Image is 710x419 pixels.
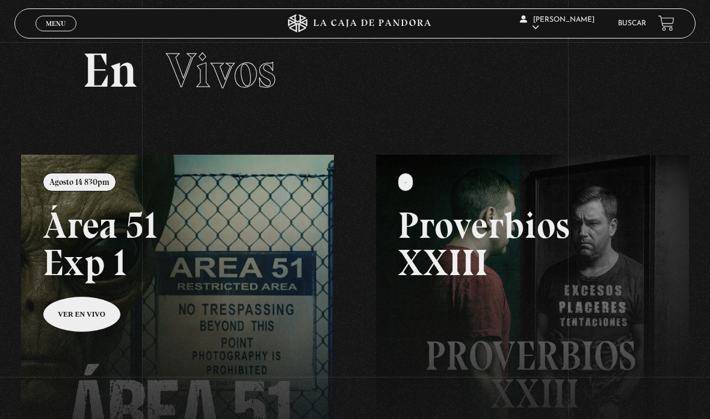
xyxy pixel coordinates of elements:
span: Vivos [166,42,276,99]
span: Menu [46,20,66,27]
span: [PERSON_NAME] [520,16,594,31]
a: Buscar [618,20,646,27]
span: Cerrar [42,30,70,39]
h2: En [82,46,628,95]
a: View your shopping cart [658,15,674,31]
